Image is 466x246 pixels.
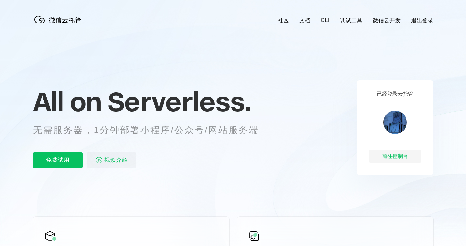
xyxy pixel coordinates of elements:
[104,152,128,168] span: 视频介绍
[33,152,83,168] p: 免费试用
[278,17,289,24] a: 社区
[373,17,401,24] a: 微信云开发
[33,22,85,27] a: 微信云托管
[411,17,433,24] a: 退出登录
[377,91,413,98] p: 已经登录云托管
[108,85,251,118] span: Serverless.
[321,17,329,23] a: CLI
[33,13,85,26] img: 微信云托管
[33,124,271,137] p: 无需服务器，1分钟部署小程序/公众号/网站服务端
[299,17,310,24] a: 文档
[369,150,421,163] div: 前往控制台
[95,156,103,164] img: video_play.svg
[340,17,362,24] a: 调试工具
[33,85,101,118] span: All on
